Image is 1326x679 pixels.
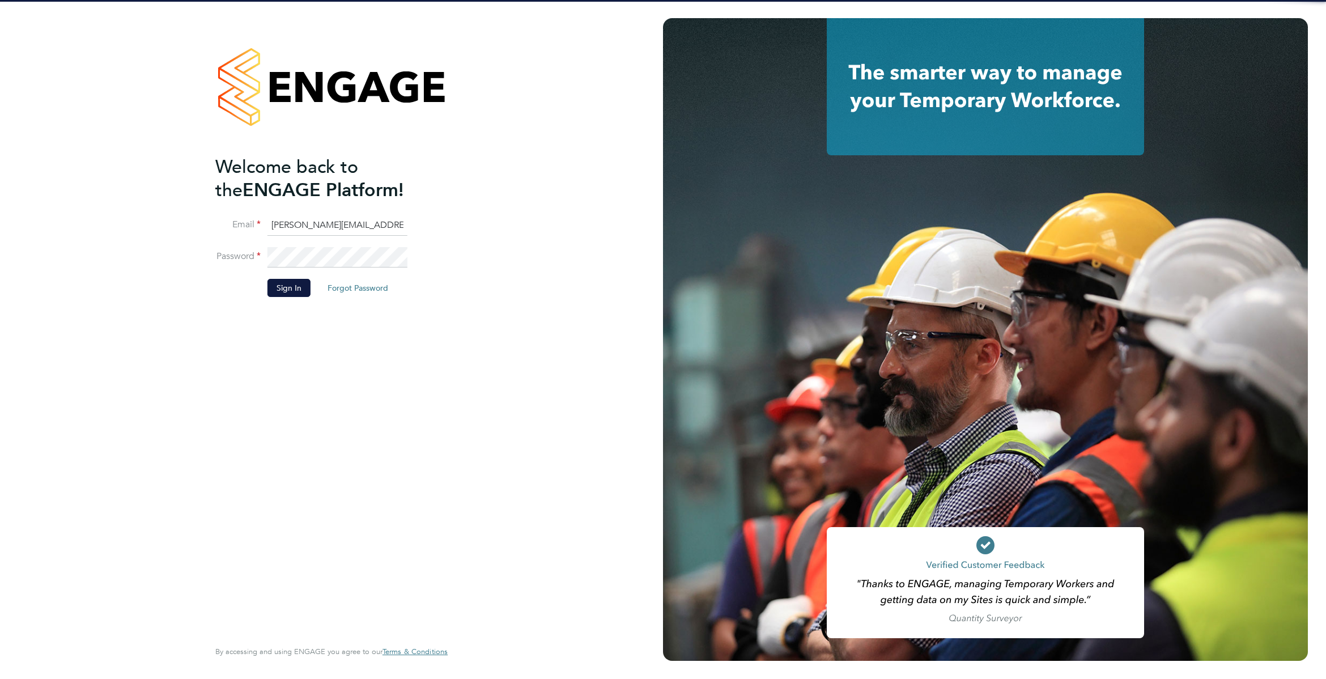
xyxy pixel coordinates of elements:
a: Terms & Conditions [382,647,448,656]
button: Forgot Password [318,279,397,297]
label: Password [215,251,261,262]
span: By accessing and using ENGAGE you agree to our [215,647,448,656]
span: Welcome back to the [215,156,358,201]
button: Sign In [267,279,311,297]
label: Email [215,219,261,231]
h2: ENGAGE Platform! [215,155,436,202]
span: Terms & Conditions [382,647,448,656]
input: Enter your work email... [267,215,407,236]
